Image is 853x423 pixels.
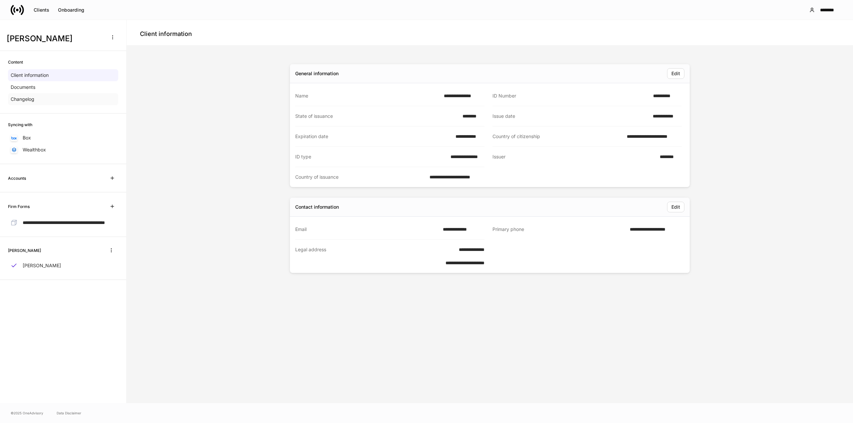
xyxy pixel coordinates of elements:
[8,144,118,156] a: Wealthbox
[8,247,41,254] h6: [PERSON_NAME]
[667,68,684,79] button: Edit
[8,175,26,181] h6: Accounts
[57,410,81,416] a: Data Disclaimer
[58,8,84,12] div: Onboarding
[8,81,118,93] a: Documents
[54,5,89,15] button: Onboarding
[11,136,17,139] img: oYqM9ojoZLfzCHUefNbBcWHcyDPbQKagtYciMC8pFl3iZXy3dU33Uwy+706y+0q2uJ1ghNQf2OIHrSh50tUd9HaB5oMc62p0G...
[295,133,451,140] div: Expiration date
[295,113,458,119] div: State of issuance
[8,260,118,272] a: [PERSON_NAME]
[295,174,426,180] div: Country of issuance
[8,59,23,65] h6: Content
[295,226,439,233] div: Email
[11,72,49,79] p: Client information
[295,70,339,77] div: General information
[295,93,440,99] div: Name
[23,146,46,153] p: Wealthbox
[23,262,61,269] p: [PERSON_NAME]
[8,69,118,81] a: Client information
[671,71,680,76] div: Edit
[492,153,656,160] div: Issuer
[11,410,43,416] span: © 2025 OneAdvisory
[11,84,35,91] p: Documents
[492,226,626,233] div: Primary phone
[7,33,103,44] h3: [PERSON_NAME]
[8,121,32,128] h6: Syncing with
[492,93,649,99] div: ID Number
[492,133,623,140] div: Country of citizenship
[34,8,49,12] div: Clients
[8,93,118,105] a: Changelog
[295,153,446,160] div: ID type
[11,96,34,103] p: Changelog
[492,113,649,119] div: Issue date
[29,5,54,15] button: Clients
[667,202,684,212] button: Edit
[140,30,192,38] h4: Client information
[295,246,425,266] div: Legal address
[8,203,30,210] h6: Firm Forms
[23,134,31,141] p: Box
[8,132,118,144] a: Box
[671,205,680,209] div: Edit
[295,204,339,210] div: Contact information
